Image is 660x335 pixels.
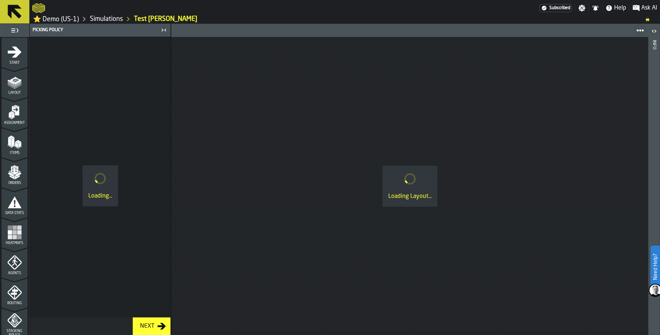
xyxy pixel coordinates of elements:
[630,4,660,12] label: button-toggle-Ask AI
[1,61,27,65] span: Start
[1,151,27,155] span: Items
[1,278,27,308] li: menu Routing
[641,4,657,12] span: Ask AI
[388,192,432,201] div: Loading Layout...
[649,25,659,38] label: button-toggle-Open
[575,4,588,12] label: button-toggle-Settings
[32,1,45,15] a: logo-header
[1,68,27,97] li: menu Layout
[549,5,570,11] span: Subscribed
[1,188,27,217] li: menu Data Stats
[32,15,657,23] nav: Breadcrumb
[602,4,629,12] label: button-toggle-Help
[1,128,27,157] li: menu Items
[31,27,159,33] div: Picking Policy
[1,181,27,185] span: Orders
[33,15,79,23] a: link-to-/wh/i/103622fe-4b04-4da1-b95f-2619b9c959cc
[1,25,27,36] label: button-toggle-Toggle Full Menu
[539,4,572,12] a: link-to-/wh/i/103622fe-4b04-4da1-b95f-2619b9c959cc/settings/billing
[1,301,27,305] span: Routing
[1,271,27,275] span: Agents
[30,24,170,37] header: Picking Policy
[539,4,572,12] div: Menu Subscription
[1,218,27,247] li: menu Heatmaps
[652,38,657,333] div: Info
[1,248,27,277] li: menu Agents
[1,38,27,67] li: menu Start
[614,4,626,12] span: Help
[90,15,123,23] a: link-to-/wh/i/103622fe-4b04-4da1-b95f-2619b9c959cc
[88,192,112,200] div: Loading...
[651,246,659,287] label: Need Help?
[1,158,27,187] li: menu Orders
[589,4,602,12] label: button-toggle-Notifications
[1,91,27,95] span: Layout
[1,211,27,215] span: Data Stats
[648,24,660,335] header: Info
[1,241,27,245] span: Heatmaps
[134,15,197,23] a: link-to-/wh/i/103622fe-4b04-4da1-b95f-2619b9c959cc/simulations/33a548a4-246c-4cf1-9279-5fb50556cbe5
[159,26,169,34] label: button-toggle-Close me
[1,98,27,127] li: menu Assignment
[1,121,27,125] span: Assignment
